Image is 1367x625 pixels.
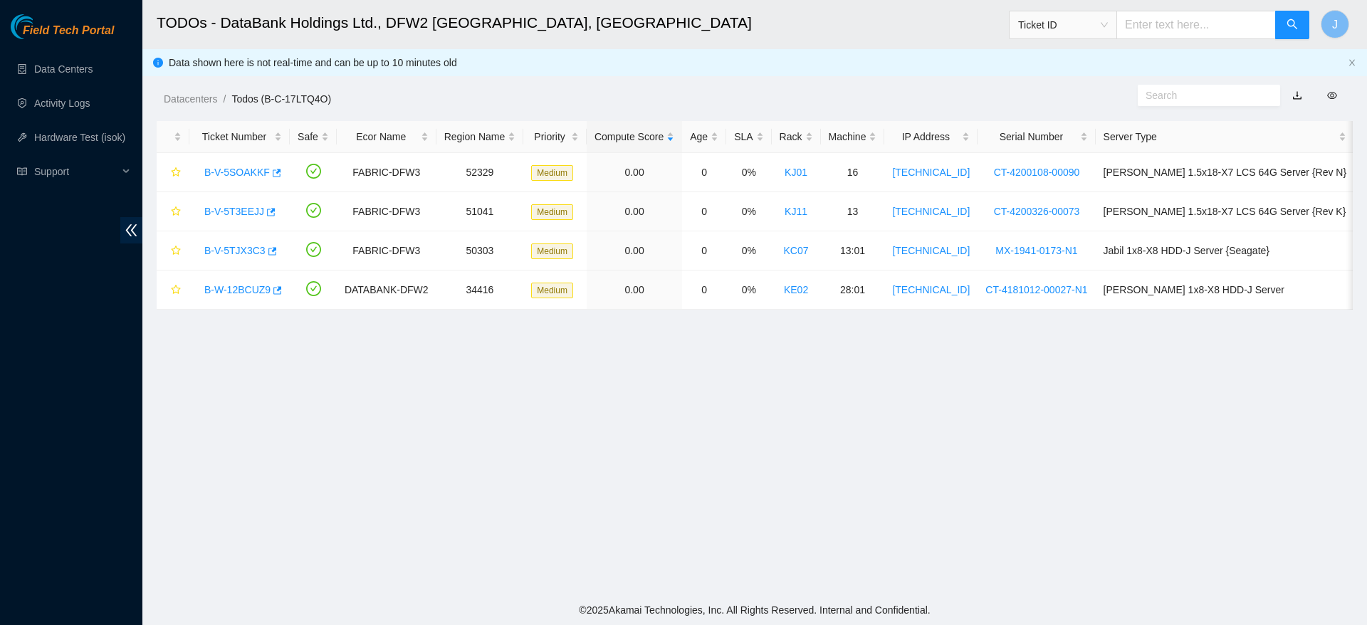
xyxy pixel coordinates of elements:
[11,14,72,39] img: Akamai Technologies
[821,271,885,310] td: 28:01
[306,281,321,296] span: check-circle
[34,63,93,75] a: Data Centers
[436,153,524,192] td: 52329
[682,271,726,310] td: 0
[436,192,524,231] td: 51041
[726,271,771,310] td: 0%
[223,93,226,105] span: /
[821,153,885,192] td: 16
[682,192,726,231] td: 0
[204,284,271,295] a: B-W-12BCUZ9
[784,284,808,295] a: KE02
[892,167,970,178] a: [TECHNICAL_ID]
[1282,84,1313,107] button: download
[306,242,321,257] span: check-circle
[1096,192,1355,231] td: [PERSON_NAME] 1.5x18-X7 LCS 64G Server {Rev K}
[142,595,1367,625] footer: © 2025 Akamai Technologies, Inc. All Rights Reserved. Internal and Confidential.
[892,284,970,295] a: [TECHNICAL_ID]
[587,231,682,271] td: 0.00
[164,278,182,301] button: star
[1275,11,1309,39] button: search
[726,153,771,192] td: 0%
[994,206,1080,217] a: CT-4200326-00073
[785,167,807,178] a: KJ01
[337,192,436,231] td: FABRIC-DFW3
[1018,14,1108,36] span: Ticket ID
[1332,16,1338,33] span: J
[1096,231,1355,271] td: Jabil 1x8-X8 HDD-J Server {Seagate}
[34,98,90,109] a: Activity Logs
[164,161,182,184] button: star
[1327,90,1337,100] span: eye
[11,26,114,44] a: Akamai TechnologiesField Tech Portal
[337,153,436,192] td: FABRIC-DFW3
[994,167,1080,178] a: CT-4200108-00090
[306,203,321,218] span: check-circle
[531,165,573,181] span: Medium
[164,200,182,223] button: star
[337,231,436,271] td: FABRIC-DFW3
[785,206,807,217] a: KJ11
[436,271,524,310] td: 34416
[892,206,970,217] a: [TECHNICAL_ID]
[231,93,331,105] a: Todos (B-C-17LTQ4O)
[34,157,118,186] span: Support
[337,271,436,310] td: DATABANK-DFW2
[171,167,181,179] span: star
[1096,271,1355,310] td: [PERSON_NAME] 1x8-X8 HDD-J Server
[306,164,321,179] span: check-circle
[985,284,1087,295] a: CT-4181012-00027-N1
[531,204,573,220] span: Medium
[587,271,682,310] td: 0.00
[682,153,726,192] td: 0
[726,231,771,271] td: 0%
[164,93,217,105] a: Datacenters
[204,167,270,178] a: B-V-5SOAKKF
[120,217,142,243] span: double-left
[1292,90,1302,101] a: download
[204,206,264,217] a: B-V-5T3EEJJ
[23,24,114,38] span: Field Tech Portal
[995,245,1077,256] a: MX-1941-0173-N1
[34,132,125,143] a: Hardware Test (isok)
[204,245,266,256] a: B-V-5TJX3C3
[587,153,682,192] td: 0.00
[1321,10,1349,38] button: J
[1348,58,1356,67] span: close
[531,243,573,259] span: Medium
[892,245,970,256] a: [TECHNICAL_ID]
[587,192,682,231] td: 0.00
[171,285,181,296] span: star
[1348,58,1356,68] button: close
[682,231,726,271] td: 0
[436,231,524,271] td: 50303
[784,245,809,256] a: KC07
[821,192,885,231] td: 13
[164,239,182,262] button: star
[1116,11,1276,39] input: Enter text here...
[1096,153,1355,192] td: [PERSON_NAME] 1.5x18-X7 LCS 64G Server {Rev N}
[171,246,181,257] span: star
[17,167,27,177] span: read
[171,206,181,218] span: star
[821,231,885,271] td: 13:01
[531,283,573,298] span: Medium
[1146,88,1261,103] input: Search
[726,192,771,231] td: 0%
[1287,19,1298,32] span: search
